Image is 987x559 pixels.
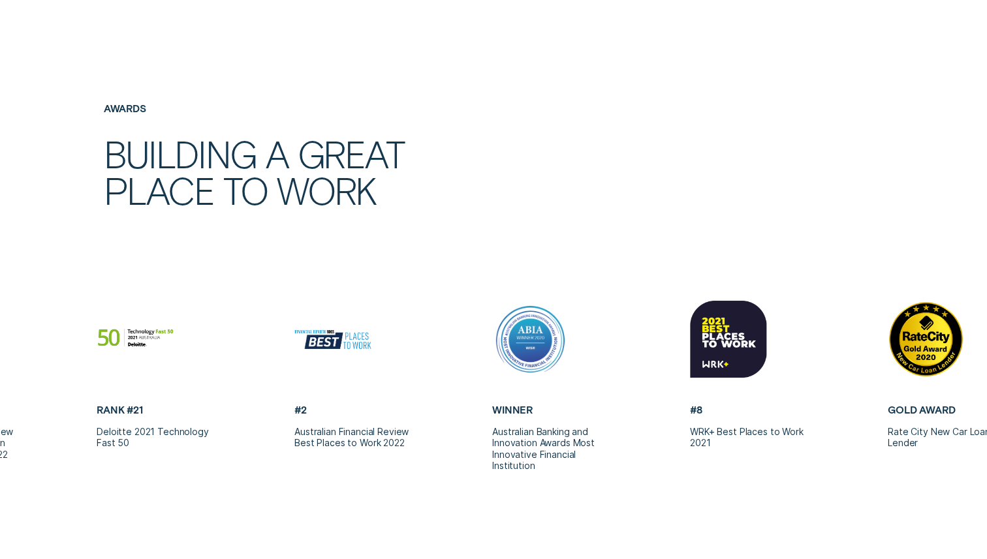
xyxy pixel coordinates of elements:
[294,426,418,449] p: Australian Financial Review Best Places to Work 2022
[492,426,616,472] p: Australian Banking and Innovation Awards Most Innovative Financial Institution
[492,301,569,377] img: ABIA Winner 2020
[690,404,814,415] h5: #8
[888,301,964,377] img: RateCity Gold Award 2020 - New Car Loan Lender
[104,102,488,114] h4: Awards
[97,404,221,415] h5: Rank #21
[104,135,488,208] h2: Building a great place to work
[294,404,418,415] h5: #2
[97,426,221,449] p: Deloitte 2021 Technology Fast 50
[492,404,616,415] h5: Winner
[690,426,814,449] p: WRK+ Best Places to Work 2021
